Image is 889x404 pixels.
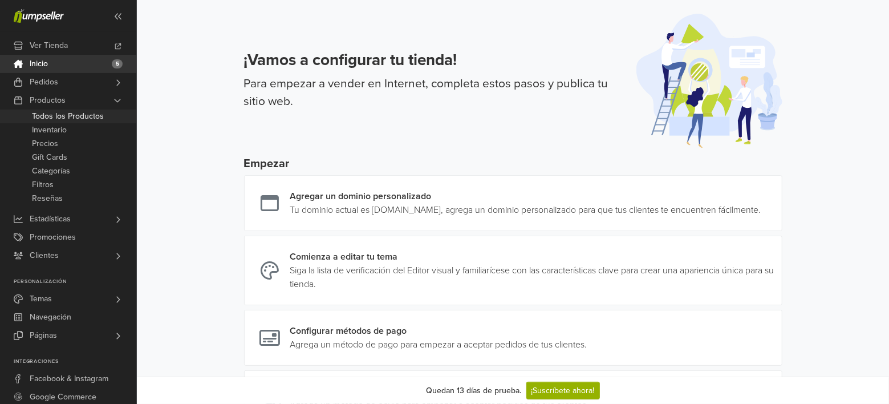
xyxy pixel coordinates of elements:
[14,358,136,365] p: Integraciones
[32,110,104,123] span: Todos los Productos
[32,137,58,151] span: Precios
[30,91,66,110] span: Productos
[30,247,59,265] span: Clientes
[427,385,522,397] div: Quedan 13 días de prueba.
[30,290,52,308] span: Temas
[32,192,63,205] span: Reseñas
[30,210,71,228] span: Estadísticas
[636,14,782,148] img: onboarding-illustration-afe561586f57c9d3ab25.svg
[244,157,782,171] h5: Empezar
[32,123,67,137] span: Inventario
[30,228,76,247] span: Promociones
[32,164,70,178] span: Categorías
[30,37,68,55] span: Ver Tienda
[30,326,57,345] span: Páginas
[112,59,123,68] span: 5
[244,75,623,111] p: Para empezar a vender en Internet, completa estos pasos y publica tu sitio web.
[30,73,58,91] span: Pedidos
[32,178,54,192] span: Filtros
[30,308,71,326] span: Navegación
[244,51,623,70] h3: ¡Vamos a configurar tu tienda!
[30,370,108,388] span: Facebook & Instagram
[32,151,67,164] span: Gift Cards
[30,55,48,73] span: Inicio
[14,278,136,285] p: Personalización
[526,382,600,399] a: ¡Suscríbete ahora!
